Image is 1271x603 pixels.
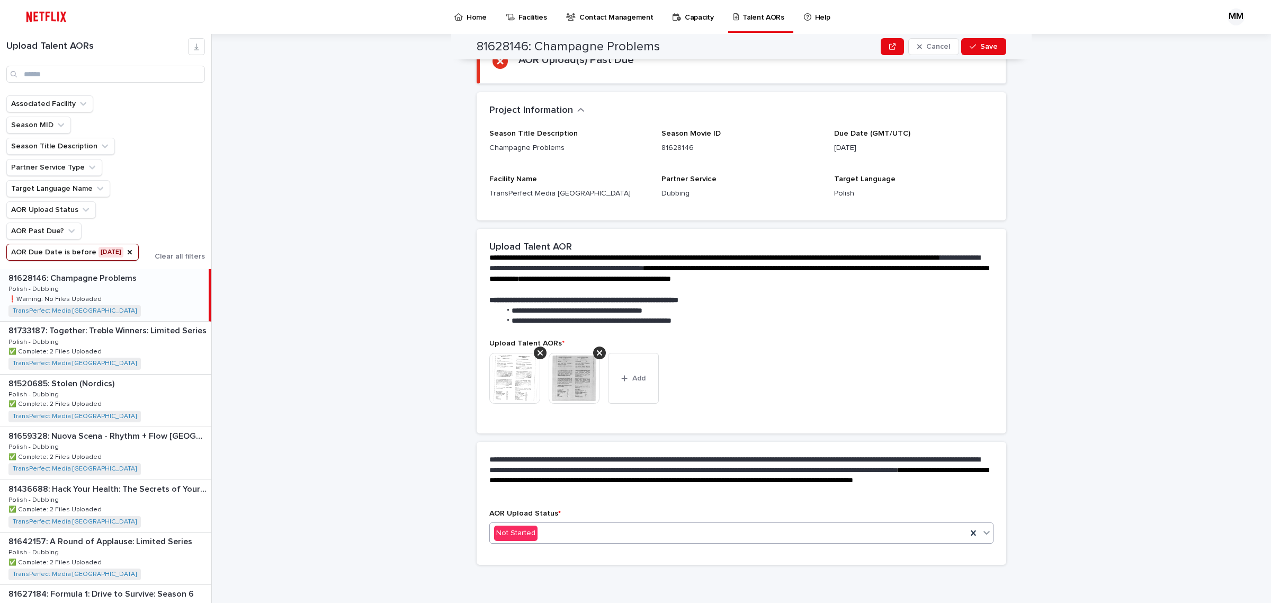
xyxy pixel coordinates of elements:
[477,39,660,55] h2: 81628146: Champagne Problems
[21,6,71,28] img: ifQbXi3ZQGMSEF7WDB7W
[8,504,104,513] p: ✅ Complete: 2 Files Uploaded
[6,244,139,261] button: AOR Due Date
[489,105,573,117] h2: Project Information
[834,188,993,199] p: Polish
[6,117,71,134] button: Season MID
[8,336,61,346] p: Polish - Dubbing
[489,242,572,253] h2: Upload Talent AOR
[926,43,950,50] span: Cancel
[8,557,104,566] p: ✅ Complete: 2 Files Uploaded
[13,518,137,526] a: TransPerfect Media [GEOGRAPHIC_DATA]
[489,188,649,199] p: TransPerfect Media [GEOGRAPHIC_DATA]
[6,66,205,83] input: Search
[518,54,634,66] h2: AOR Upload(s) Past Due
[8,346,104,356] p: ✅ Complete: 2 Files Uploaded
[661,143,821,154] p: 81628146
[8,398,104,408] p: ✅ Complete: 2 Files Uploaded
[8,535,194,547] p: 81642157: A Round of Applause: Limited Series
[6,201,96,218] button: AOR Upload Status
[6,95,93,112] button: Associated Facility
[13,413,137,420] a: TransPerfect Media [GEOGRAPHIC_DATA]
[8,324,209,336] p: 81733187: Together: Treble Winners: Limited Series
[6,223,82,240] button: AOR Past Due?
[8,283,61,293] p: Polish - Dubbing
[6,180,110,197] button: Target Language Name
[155,253,205,260] span: Clear all filters
[8,271,139,283] p: 81628146: Champagne Problems
[661,130,721,137] span: Season Movie ID
[8,451,104,461] p: ✅ Complete: 2 Files Uploaded
[908,38,959,55] button: Cancel
[834,143,993,154] p: [DATE]
[8,441,61,451] p: Polish - Dubbing
[13,571,137,578] a: TransPerfect Media [GEOGRAPHIC_DATA]
[961,38,1006,55] button: Save
[6,159,102,176] button: Partner Service Type
[13,307,137,315] a: TransPerfect Media [GEOGRAPHIC_DATA]
[6,138,115,155] button: Season Title Description
[661,188,821,199] p: Dubbing
[632,375,646,382] span: Add
[489,130,578,137] span: Season Title Description
[8,429,209,441] p: 81659328: Nuova Scena - Rhythm + Flow Italia: Season 1
[6,41,188,52] h1: Upload Talent AORs
[980,43,998,50] span: Save
[494,526,538,541] div: Not Started
[8,294,104,303] p: ❗️Warning: No Files Uploaded
[489,340,565,347] span: Upload Talent AORs
[146,253,205,260] button: Clear all filters
[489,105,585,117] button: Project Information
[8,482,209,494] p: 81436688: Hack Your Health: The Secrets of Your Gut
[489,510,561,517] span: AOR Upload Status
[489,143,649,154] p: Champagne Problems
[1228,8,1245,25] div: MM
[661,175,717,183] span: Partner Service
[8,377,117,389] p: 81520685: Stolen (Nordics)
[8,494,61,504] p: Polish - Dubbing
[489,175,537,183] span: Facility Name
[8,389,61,398] p: Polish - Dubbing
[834,175,896,183] span: Target Language
[608,353,659,404] button: Add
[8,587,196,599] p: 81627184: Formula 1: Drive to Survive: Season 6
[13,360,137,367] a: TransPerfect Media [GEOGRAPHIC_DATA]
[834,130,910,137] span: Due Date (GMT/UTC)
[8,547,61,556] p: Polish - Dubbing
[13,465,137,473] a: TransPerfect Media [GEOGRAPHIC_DATA]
